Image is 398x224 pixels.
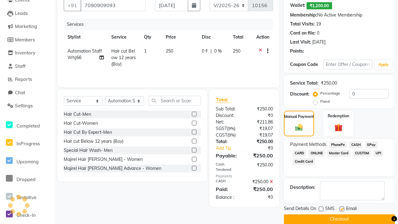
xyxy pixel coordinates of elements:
button: Checkout [284,214,395,224]
div: Payable: [211,152,244,159]
div: ₹0 [244,194,278,201]
span: Settings [15,103,33,109]
div: [DATE] [312,39,326,45]
label: Manual Payment [284,114,314,119]
div: Discount: [290,91,309,97]
div: ₹250.00 [244,106,278,112]
span: 250 [166,48,173,54]
th: Stylist [64,30,108,44]
label: Redemption [328,113,349,119]
span: Chat [15,90,25,96]
div: Majirel Hair [PERSON_NAME] - Women [64,156,143,163]
span: CASH [349,141,363,148]
div: Total Visits: [290,21,315,27]
span: | [211,48,212,54]
span: Email [346,205,357,213]
div: ( ) [211,125,244,132]
span: GPay [365,141,378,148]
div: ₹19.07 [244,125,278,132]
button: Apply [375,60,392,69]
a: Members [2,36,53,44]
div: Total: [211,138,244,145]
span: Staff [15,63,25,69]
a: Add Tip [211,145,250,152]
span: 250 [233,48,240,54]
div: 19 [316,21,321,27]
div: Services [64,19,278,30]
th: Disc [198,30,229,44]
span: Hair cut Below 12 years (Boy) [111,48,136,67]
span: Dropped [16,176,35,182]
a: Staff [2,63,53,70]
span: SGST [216,126,227,131]
span: Members [15,37,35,43]
div: Points: [290,48,304,54]
a: Marketing [2,23,53,30]
div: Cash Tendered: [211,162,244,172]
div: Special Hair Wash- Men [64,147,113,154]
div: ₹0 [250,145,278,152]
div: ₹250.00 [321,80,337,86]
img: _gift.svg [332,123,345,133]
div: Payments [216,174,273,179]
input: Search or Scan [149,96,201,105]
div: Net: [211,119,244,125]
span: Tentative [16,194,36,200]
th: Price [162,30,198,44]
span: Inventory [15,50,35,56]
th: Action [252,30,273,44]
div: Balance : [211,194,244,201]
input: Enter Offer / Coupon Code [323,60,372,69]
span: 9% [228,126,234,131]
div: ₹250.00 [244,162,278,172]
th: Total [229,30,253,44]
div: Hair cut Below 12 years (Boy) [64,138,123,145]
a: Chat [2,89,53,96]
div: CASH [211,179,244,185]
span: Automation Staff WhJ66 [67,48,102,60]
th: Qty [140,30,162,44]
span: Upcoming [16,159,39,165]
th: Service [108,30,140,44]
span: Payment Methods [290,141,326,148]
div: ₹250.00 [244,185,278,193]
span: Send Details On [284,205,316,213]
img: _cash.svg [293,123,305,132]
div: ₹0 [244,112,278,119]
span: CARD [293,150,306,157]
div: ( ) [211,132,244,138]
div: Membership: [290,12,317,18]
span: 9% [229,133,234,138]
div: ₹211.86 [244,119,278,125]
span: InProgress [16,141,40,147]
span: 1 [144,48,146,54]
div: Paid: [211,185,244,193]
div: Sub Total: [211,106,244,112]
span: 0 F [202,48,208,54]
a: Reports [2,76,53,83]
div: ₹19.07 [244,132,278,138]
label: Percentage [320,91,340,96]
div: Description: [290,184,315,191]
span: Leads [15,10,28,16]
span: ONLINE [308,150,325,157]
div: Hair Cut-Men [64,111,91,118]
span: Completed [16,123,40,129]
span: UPI [373,150,383,157]
div: Discount: [211,112,244,119]
div: Coupon Code [290,61,323,68]
div: Last Visit: [290,39,311,45]
span: SMS [325,205,335,213]
div: Hair Cut By Expert-Men [64,129,112,136]
span: Credit Card [293,158,315,165]
div: Service Total: [290,80,318,86]
div: Wallet: [290,2,305,9]
span: 0 % [214,48,222,54]
div: Majirel Hair [PERSON_NAME] Advance - Women [64,165,161,172]
div: ₹250.00 [244,138,278,145]
span: Check-In [16,212,36,218]
div: Card on file: [290,30,316,36]
a: Leads [2,10,53,17]
span: Reports [15,76,32,82]
div: ₹250.00 [244,152,278,159]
